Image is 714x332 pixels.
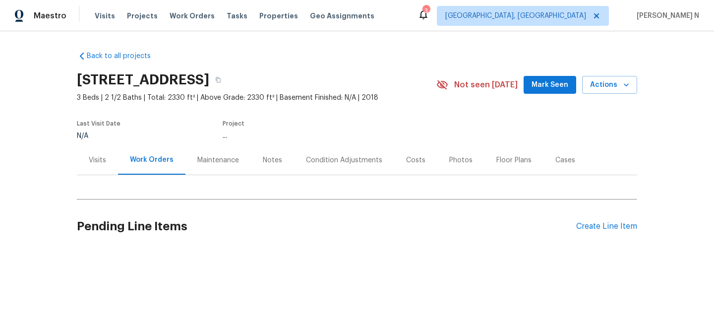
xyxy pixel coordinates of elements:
span: Geo Assignments [310,11,374,21]
span: [GEOGRAPHIC_DATA], [GEOGRAPHIC_DATA] [445,11,586,21]
div: N/A [77,133,120,139]
div: Condition Adjustments [306,155,382,165]
span: Not seen [DATE] [454,80,518,90]
span: 3 Beds | 2 1/2 Baths | Total: 2330 ft² | Above Grade: 2330 ft² | Basement Finished: N/A | 2018 [77,93,436,103]
span: Properties [259,11,298,21]
div: Floor Plans [496,155,532,165]
h2: Pending Line Items [77,203,576,250]
div: ... [223,133,413,139]
div: Work Orders [130,155,174,165]
div: Maintenance [197,155,239,165]
span: Work Orders [170,11,215,21]
div: Costs [406,155,425,165]
div: 3 [422,6,429,16]
h2: [STREET_ADDRESS] [77,75,209,85]
span: Projects [127,11,158,21]
div: Create Line Item [576,222,637,231]
span: [PERSON_NAME] N [633,11,699,21]
div: Cases [555,155,575,165]
span: Visits [95,11,115,21]
div: Photos [449,155,473,165]
span: Tasks [227,12,247,19]
div: Notes [263,155,282,165]
span: Project [223,121,244,127]
button: Actions [582,76,637,94]
a: Back to all projects [77,51,172,61]
span: Actions [590,79,629,91]
div: Visits [89,155,106,165]
span: Last Visit Date [77,121,120,127]
span: Maestro [34,11,66,21]
button: Mark Seen [524,76,576,94]
button: Copy Address [209,71,227,89]
span: Mark Seen [532,79,568,91]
